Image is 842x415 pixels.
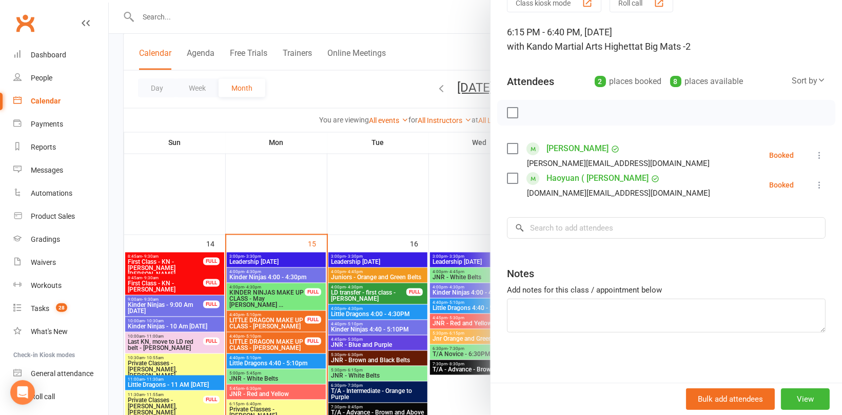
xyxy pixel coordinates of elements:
a: Product Sales [13,205,108,228]
span: at Big Mats -2 [635,41,691,52]
a: Roll call [13,385,108,408]
div: Payments [31,120,63,128]
a: Haoyuan ( [PERSON_NAME] [546,170,649,186]
div: Messages [31,166,63,174]
div: Workouts [31,281,62,289]
div: [PERSON_NAME][EMAIL_ADDRESS][DOMAIN_NAME] [527,157,710,170]
div: Tasks [31,304,49,313]
a: Dashboard [13,44,108,67]
span: 28 [56,303,67,312]
a: Gradings [13,228,108,251]
div: Booked [769,181,794,189]
div: 8 [670,76,681,87]
a: People [13,67,108,90]
input: Search to add attendees [507,217,826,239]
a: Calendar [13,90,108,113]
div: Waivers [31,258,56,266]
div: Sort by [792,74,826,88]
div: Reports [31,143,56,151]
div: Attendees [507,74,554,89]
div: Notes [507,266,534,281]
a: Reports [13,136,108,159]
div: Calendar [31,97,61,105]
button: Bulk add attendees [686,388,775,410]
a: What's New [13,320,108,343]
div: General attendance [31,369,93,378]
div: places available [670,74,743,89]
div: 6:15 PM - 6:40 PM, [DATE] [507,25,826,54]
button: View [781,388,830,410]
div: Automations [31,189,72,197]
a: Waivers [13,251,108,274]
a: Tasks 28 [13,297,108,320]
div: [DOMAIN_NAME][EMAIL_ADDRESS][DOMAIN_NAME] [527,186,710,200]
div: 2 [595,76,606,87]
div: Open Intercom Messenger [10,380,35,405]
a: Messages [13,159,108,182]
a: [PERSON_NAME] [546,140,609,157]
a: Automations [13,182,108,205]
a: General attendance kiosk mode [13,362,108,385]
div: What's New [31,327,68,336]
a: Payments [13,113,108,136]
div: People [31,74,52,82]
div: Gradings [31,235,60,243]
a: Workouts [13,274,108,297]
div: Booked [769,152,794,159]
div: Add notes for this class / appointment below [507,284,826,296]
div: places booked [595,74,662,89]
div: Dashboard [31,51,66,59]
div: Roll call [31,392,55,401]
a: Clubworx [12,10,38,36]
span: with Kando Martial Arts Highett [507,41,635,52]
div: Product Sales [31,212,75,220]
